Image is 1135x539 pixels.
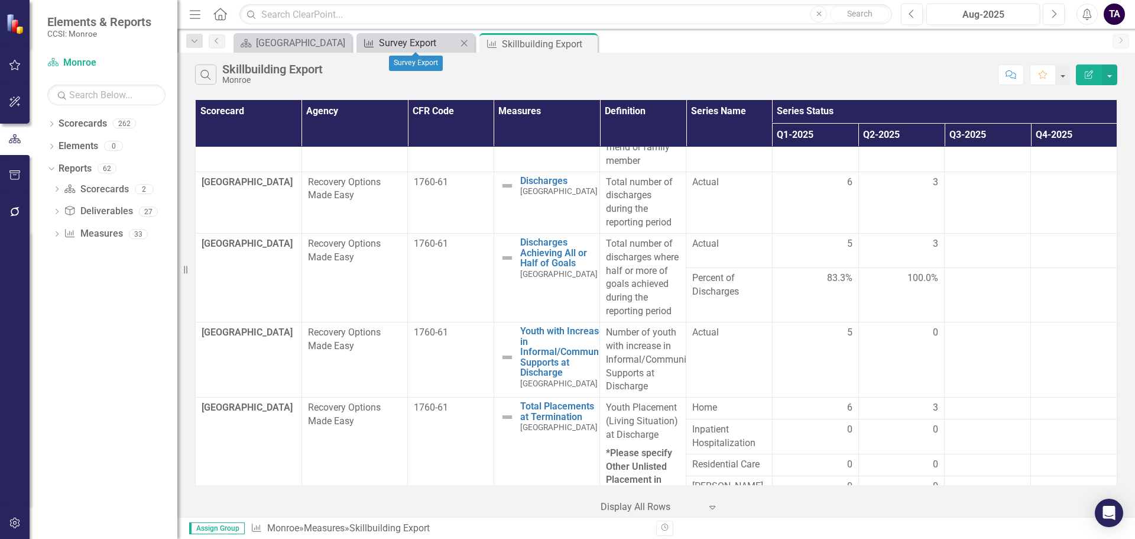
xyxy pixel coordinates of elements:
[933,423,938,437] span: 0
[236,35,349,50] a: [GEOGRAPHIC_DATA]
[98,163,116,173] div: 62
[1031,172,1117,233] td: Double-Click to Edit
[1104,4,1125,25] button: TA
[907,272,938,285] span: 100.0%
[945,419,1031,454] td: Double-Click to Edit
[686,172,773,233] td: Double-Click to Edit
[408,172,494,233] td: Double-Click to Edit
[692,272,766,299] span: Percent of Discharges
[502,37,595,51] div: Skillbuilding Export
[301,233,408,322] td: Double-Click to Edit
[389,56,443,71] div: Survey Export
[6,13,27,34] img: ClearPoint Strategy
[686,398,773,419] td: Double-Click to Edit
[189,522,245,534] span: Assign Group
[500,251,514,265] img: Not Defined
[520,176,598,186] a: Discharges
[692,480,766,507] span: [PERSON_NAME] Care
[520,422,598,432] span: [GEOGRAPHIC_DATA]
[926,4,1040,25] button: Aug-2025
[47,15,151,29] span: Elements & Reports
[945,322,1031,398] td: Double-Click to Edit
[64,183,128,196] a: Scorecards
[772,322,858,398] td: Double-Click to Edit
[772,233,858,267] td: Double-Click to Edit
[359,35,457,50] a: Survey Export
[494,233,600,322] td: Double-Click to Edit Right Click for Context Menu
[686,454,773,476] td: Double-Click to Edit
[858,322,945,398] td: Double-Click to Edit
[600,233,686,322] td: Double-Click to Edit
[308,176,402,203] p: Recovery Options Made Easy
[308,237,402,264] p: Recovery Options Made Easy
[686,476,773,511] td: Double-Click to Edit
[59,117,107,131] a: Scorecards
[692,237,766,251] span: Actual
[692,423,766,450] span: Inpatient Hospitalization
[520,186,598,196] span: [GEOGRAPHIC_DATA]
[847,9,873,18] span: Search
[308,401,402,428] p: Recovery Options Made Easy
[494,322,600,398] td: Double-Click to Edit Right Click for Context Menu
[827,272,852,285] span: 83.3%
[520,269,598,279] span: [GEOGRAPHIC_DATA]
[692,401,766,415] span: Home
[408,233,494,322] td: Double-Click to Edit
[47,29,151,38] small: CCSI: Monroe
[64,205,132,218] a: Deliverables
[47,56,166,70] a: Monroe
[256,35,349,50] div: [GEOGRAPHIC_DATA]
[267,522,299,534] a: Monroe
[349,522,430,534] div: Skillbuilding Export
[847,480,852,493] span: 0
[686,322,773,398] td: Double-Click to Edit
[500,179,514,193] img: Not Defined
[59,162,92,176] a: Reports
[414,327,448,338] span: 1760-61
[520,379,598,388] span: [GEOGRAPHIC_DATA]
[933,237,938,251] span: 3
[1031,398,1117,419] td: Double-Click to Edit
[933,480,938,493] span: 0
[945,172,1031,233] td: Double-Click to Edit
[772,476,858,511] td: Double-Click to Edit
[520,401,598,422] a: Total Placements at Termination
[606,176,680,230] div: Total number of discharges during the reporting period
[414,176,448,188] span: 1760-61
[772,419,858,454] td: Double-Click to Edit
[606,237,680,318] p: Total number of discharges where half or more of goals achieved during the reporting period
[606,401,680,444] p: Youth Placement (Living Situation) at Discharge
[135,184,154,194] div: 2
[772,398,858,419] td: Double-Click to Edit
[600,172,686,233] td: Double-Click to Edit
[772,172,858,233] td: Double-Click to Edit
[858,454,945,476] td: Double-Click to Edit
[686,233,773,267] td: Double-Click to Edit
[847,326,852,340] span: 5
[139,206,158,217] div: 27
[520,326,609,378] a: Youth with Increase in Informal/Community Supports at Discharge
[933,326,938,340] span: 0
[500,410,514,424] img: Not Defined
[301,172,408,233] td: Double-Click to Edit
[933,458,938,472] span: 0
[113,119,136,129] div: 262
[692,326,766,340] span: Actual
[308,326,402,353] p: Recovery Options Made Easy
[414,402,448,413] span: 1760-61
[933,176,938,189] span: 3
[847,423,852,437] span: 0
[47,85,166,105] input: Search Below...
[59,140,98,153] a: Elements
[129,229,148,239] div: 33
[830,6,889,22] button: Search
[945,476,1031,511] td: Double-Click to Edit
[222,76,323,85] div: Monroe
[847,237,852,251] span: 5
[202,327,293,338] span: [GEOGRAPHIC_DATA]
[858,398,945,419] td: Double-Click to Edit
[1031,454,1117,476] td: Double-Click to Edit
[239,4,892,25] input: Search ClearPoint...
[1031,233,1117,267] td: Double-Click to Edit
[945,454,1031,476] td: Double-Click to Edit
